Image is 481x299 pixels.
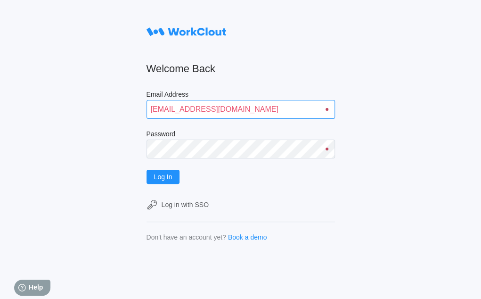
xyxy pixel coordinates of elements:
[147,170,180,184] button: Log In
[147,199,335,210] a: Log in with SSO
[154,174,172,180] span: Log In
[147,130,335,140] label: Password
[162,201,209,208] div: Log in with SSO
[147,62,335,75] h2: Welcome Back
[147,233,226,241] div: Don't have an account yet?
[147,100,335,119] input: Enter your email
[147,91,335,100] label: Email Address
[228,233,267,241] a: Book a demo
